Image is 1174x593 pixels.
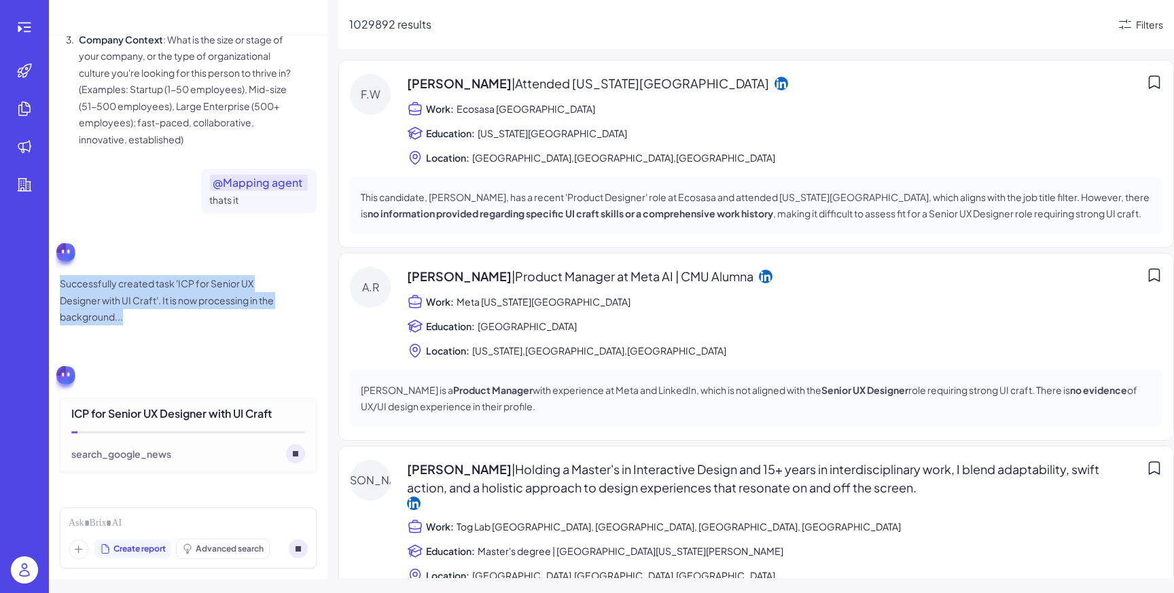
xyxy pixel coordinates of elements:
img: user_logo.png [11,556,38,583]
span: Tog Lab [GEOGRAPHIC_DATA], [GEOGRAPHIC_DATA], [GEOGRAPHIC_DATA], [GEOGRAPHIC_DATA] [457,518,901,535]
span: Ecosasa [GEOGRAPHIC_DATA] [457,101,595,117]
div: ICP for Senior UX Designer with UI Craft [71,407,305,420]
span: Work: [426,102,454,115]
span: [US_STATE][GEOGRAPHIC_DATA] [478,125,627,141]
strong: no information provided regarding specific UI craft skills or a comprehensive work history [368,207,773,219]
span: | Attended [US_STATE][GEOGRAPHIC_DATA] [512,75,769,91]
div: F.W [350,74,391,115]
span: [GEOGRAPHIC_DATA],[GEOGRAPHIC_DATA],[GEOGRAPHIC_DATA] [472,149,775,166]
p: Successfully created task 'ICP for Senior UX Designer with UI Craft'. It is now processing in the... [60,275,291,325]
strong: no evidence [1070,384,1127,396]
span: Education: [426,126,475,140]
span: [PERSON_NAME] [407,267,753,285]
span: @ M apping agent [210,175,308,191]
div: A.R [350,267,391,308]
div: [PERSON_NAME] [350,460,391,501]
span: Create report [113,543,166,555]
li: : What is the size or stage of your company, or the type of organizational culture you're looking... [75,31,291,148]
span: Work: [426,520,454,533]
span: | Product Manager at Meta AI | CMU Alumna [512,268,753,284]
strong: Product Manager [453,384,533,396]
span: Location: [426,344,469,357]
span: Advanced search [196,543,264,555]
span: Meta [US_STATE][GEOGRAPHIC_DATA] [457,293,630,310]
p: [PERSON_NAME] is a with experience at Meta and LinkedIn, which is not aligned with the role requi... [361,382,1152,414]
span: Education: [426,544,475,558]
div: search_google_news [71,447,171,461]
p: This candidate, [PERSON_NAME], has a recent 'Product Designer' role at Ecosasa and attended [US_S... [361,189,1152,221]
div: Filters [1136,18,1163,32]
span: Master's degree | [GEOGRAPHIC_DATA][US_STATE][PERSON_NAME] [478,543,783,559]
span: [GEOGRAPHIC_DATA] [478,318,577,334]
span: Education: [426,319,475,333]
span: [GEOGRAPHIC_DATA],[GEOGRAPHIC_DATA],[GEOGRAPHIC_DATA] [472,567,775,583]
strong: Senior UX Designer [821,384,908,396]
span: [PERSON_NAME] [407,460,1141,497]
strong: Company Context [79,33,163,46]
span: Location: [426,569,469,582]
span: | Holding a Master's in Interactive Design and 15+ years in interdisciplinary work, I blend adapt... [407,461,1099,495]
span: [PERSON_NAME] [407,74,769,92]
span: Location: [426,151,469,164]
p: thats it [209,192,308,209]
span: Work: [426,295,454,308]
span: 1029892 results [349,17,431,31]
span: [US_STATE],[GEOGRAPHIC_DATA],[GEOGRAPHIC_DATA] [472,342,726,359]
